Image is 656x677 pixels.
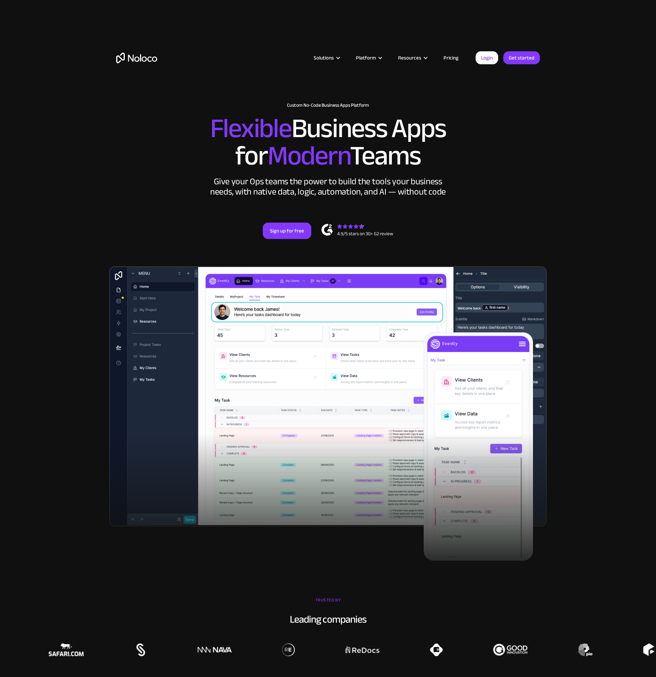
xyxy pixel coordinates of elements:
div: Solutions [314,53,334,62]
div: Solutions [305,53,347,62]
a: home [116,53,157,63]
div: Platform [347,53,389,62]
a: Get started [503,51,540,64]
h1: Custom No-Code Business Apps Platform [116,103,540,108]
a: Login [476,51,498,64]
h2: Business Apps for Teams [116,115,540,170]
div: Resources [398,53,421,62]
span: Flexible [210,103,291,154]
div: Platform [356,53,376,62]
a: Pricing [435,53,467,62]
span: Modern [268,130,350,181]
a: Sign up for free [263,223,311,239]
div: Resources [389,53,435,62]
div: Give your Ops teams the power to build the tools your business needs, with native data, logic, au... [208,176,448,197]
